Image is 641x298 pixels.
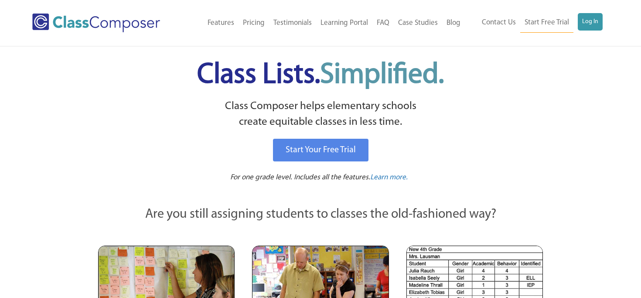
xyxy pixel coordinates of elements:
[316,14,372,33] a: Learning Portal
[32,14,160,32] img: Class Composer
[320,61,444,89] span: Simplified.
[239,14,269,33] a: Pricing
[442,14,465,33] a: Blog
[98,205,543,224] p: Are you still assigning students to classes the old-fashioned way?
[394,14,442,33] a: Case Studies
[269,14,316,33] a: Testimonials
[520,13,573,33] a: Start Free Trial
[97,99,544,130] p: Class Composer helps elementary schools create equitable classes in less time.
[273,139,368,161] a: Start Your Free Trial
[286,146,356,154] span: Start Your Free Trial
[477,13,520,32] a: Contact Us
[203,14,239,33] a: Features
[465,13,603,33] nav: Header Menu
[370,172,408,183] a: Learn more.
[230,174,370,181] span: For one grade level. Includes all the features.
[372,14,394,33] a: FAQ
[370,174,408,181] span: Learn more.
[183,14,465,33] nav: Header Menu
[197,61,444,89] span: Class Lists.
[578,13,603,31] a: Log In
